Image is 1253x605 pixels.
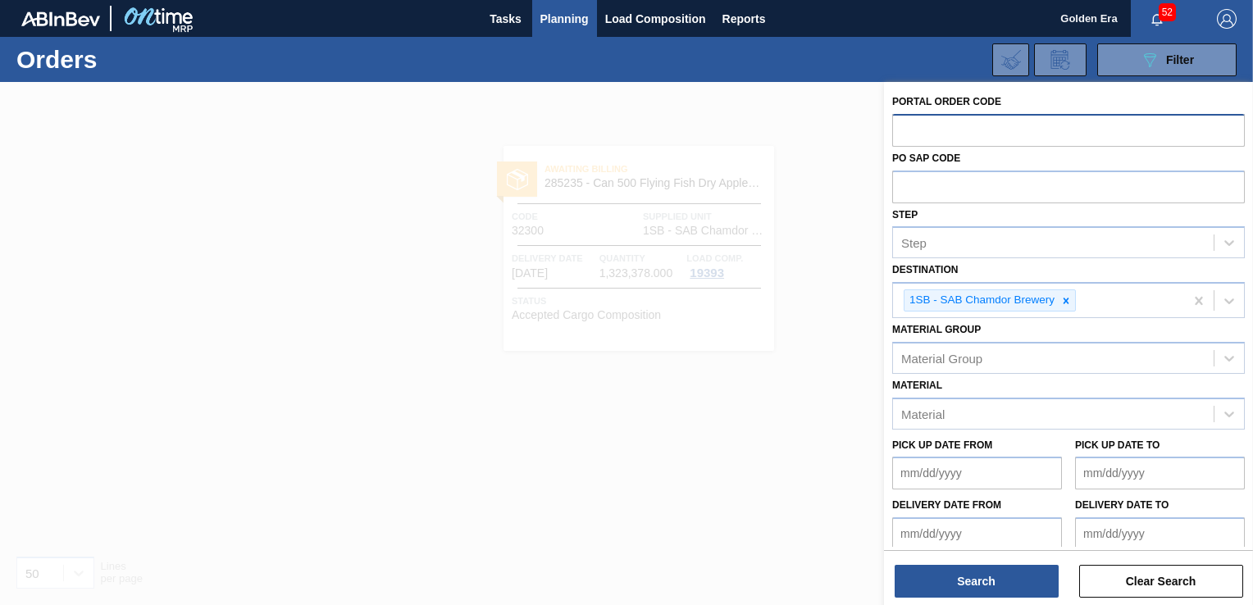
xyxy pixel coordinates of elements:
[1159,3,1176,21] span: 52
[892,439,992,451] label: Pick up Date from
[901,236,927,250] div: Step
[722,9,766,29] span: Reports
[16,50,252,69] h1: Orders
[892,324,981,335] label: Material Group
[1075,457,1245,489] input: mm/dd/yyyy
[904,290,1057,311] div: 1SB - SAB Chamdor Brewery
[892,517,1062,550] input: mm/dd/yyyy
[1075,439,1160,451] label: Pick up Date to
[992,43,1029,76] div: Import Order Negotiation
[1075,517,1245,550] input: mm/dd/yyyy
[605,9,706,29] span: Load Composition
[488,9,524,29] span: Tasks
[892,209,918,221] label: Step
[892,380,942,391] label: Material
[21,11,100,26] img: TNhmsLtSVTkK8tSr43FrP2fwEKptu5GPRR3wAAAABJRU5ErkJggg==
[1166,53,1194,66] span: Filter
[892,152,960,164] label: PO SAP Code
[892,457,1062,489] input: mm/dd/yyyy
[901,407,945,421] div: Material
[1217,9,1237,29] img: Logout
[892,96,1001,107] label: Portal Order Code
[1097,43,1237,76] button: Filter
[892,264,958,275] label: Destination
[1075,499,1169,511] label: Delivery Date to
[1131,7,1183,30] button: Notifications
[1034,43,1087,76] div: Order Review Request
[901,351,982,365] div: Material Group
[892,499,1001,511] label: Delivery Date from
[540,9,589,29] span: Planning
